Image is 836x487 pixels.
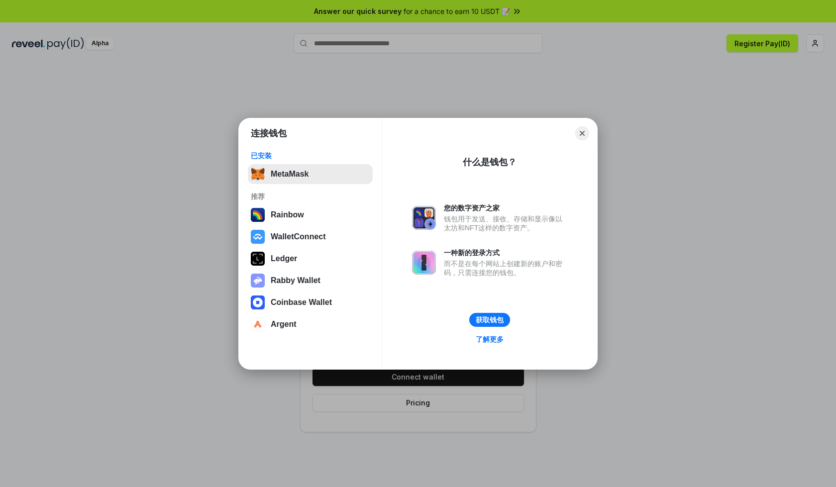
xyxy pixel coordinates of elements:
[444,203,567,212] div: 您的数字资产之家
[251,208,265,222] img: svg+xml,%3Csvg%20width%3D%22120%22%20height%3D%22120%22%20viewBox%3D%220%200%20120%20120%22%20fil...
[248,314,373,334] button: Argent
[412,206,436,230] img: svg+xml,%3Csvg%20xmlns%3D%22http%3A%2F%2Fwww.w3.org%2F2000%2Fsvg%22%20fill%3D%22none%22%20viewBox...
[271,320,297,329] div: Argent
[476,335,504,344] div: 了解更多
[476,315,504,324] div: 获取钱包
[271,276,320,285] div: Rabby Wallet
[248,271,373,291] button: Rabby Wallet
[251,295,265,309] img: svg+xml,%3Csvg%20width%3D%2228%22%20height%3D%2228%22%20viewBox%3D%220%200%2028%2028%22%20fill%3D...
[251,127,287,139] h1: 连接钱包
[271,254,297,263] div: Ledger
[248,164,373,184] button: MetaMask
[251,151,370,160] div: 已安装
[463,156,517,168] div: 什么是钱包？
[251,274,265,288] img: svg+xml,%3Csvg%20xmlns%3D%22http%3A%2F%2Fwww.w3.org%2F2000%2Fsvg%22%20fill%3D%22none%22%20viewBox...
[444,248,567,257] div: 一种新的登录方式
[251,317,265,331] img: svg+xml,%3Csvg%20width%3D%2228%22%20height%3D%2228%22%20viewBox%3D%220%200%2028%2028%22%20fill%3D...
[251,167,265,181] img: svg+xml,%3Csvg%20fill%3D%22none%22%20height%3D%2233%22%20viewBox%3D%220%200%2035%2033%22%20width%...
[248,227,373,247] button: WalletConnect
[251,252,265,266] img: svg+xml,%3Csvg%20xmlns%3D%22http%3A%2F%2Fwww.w3.org%2F2000%2Fsvg%22%20width%3D%2228%22%20height%3...
[251,192,370,201] div: 推荐
[271,170,309,179] div: MetaMask
[271,232,326,241] div: WalletConnect
[444,259,567,277] div: 而不是在每个网站上创建新的账户和密码，只需连接您的钱包。
[248,249,373,269] button: Ledger
[575,126,589,140] button: Close
[271,298,332,307] div: Coinbase Wallet
[469,313,510,327] button: 获取钱包
[470,333,510,346] a: 了解更多
[412,251,436,275] img: svg+xml,%3Csvg%20xmlns%3D%22http%3A%2F%2Fwww.w3.org%2F2000%2Fsvg%22%20fill%3D%22none%22%20viewBox...
[444,214,567,232] div: 钱包用于发送、接收、存储和显示像以太坊和NFT这样的数字资产。
[271,210,304,219] div: Rainbow
[251,230,265,244] img: svg+xml,%3Csvg%20width%3D%2228%22%20height%3D%2228%22%20viewBox%3D%220%200%2028%2028%22%20fill%3D...
[248,292,373,312] button: Coinbase Wallet
[248,205,373,225] button: Rainbow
